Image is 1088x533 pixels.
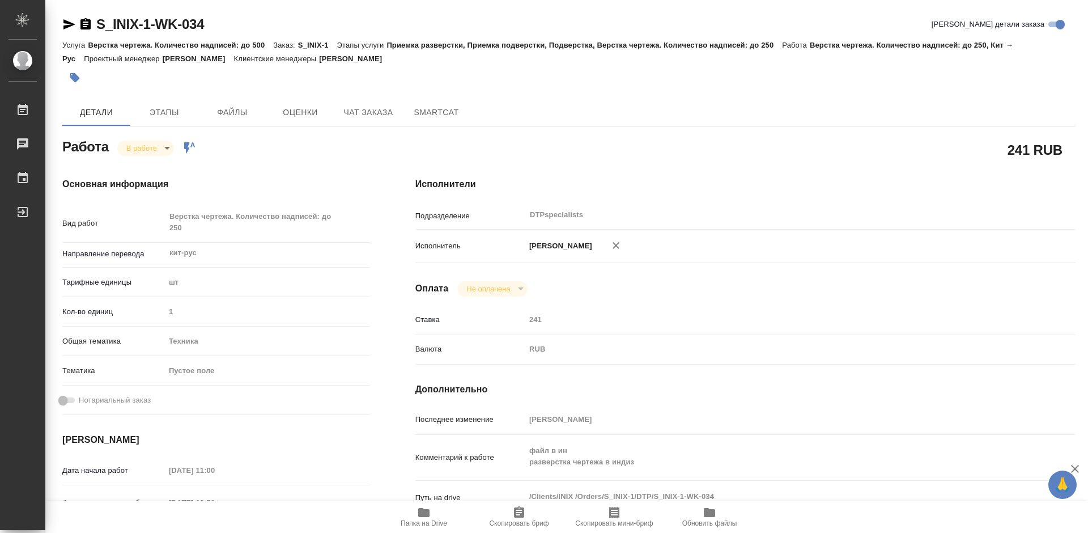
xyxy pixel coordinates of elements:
p: Последнее изменение [415,414,525,425]
p: Путь на drive [415,492,525,504]
p: Направление перевода [62,248,165,260]
span: Скопировать бриф [489,519,549,527]
button: 🙏 [1048,471,1077,499]
span: [PERSON_NAME] детали заказа [932,19,1044,30]
span: Скопировать мини-бриф [575,519,653,527]
button: Удалить исполнителя [603,233,628,258]
p: Валюта [415,344,525,355]
div: Пустое поле [169,365,356,377]
div: Пустое поле [165,361,370,380]
button: Обновить файлы [662,501,757,533]
a: S_INIX-1-WK-034 [96,16,204,32]
p: Вид работ [62,218,165,229]
span: 🙏 [1053,473,1072,497]
div: В работе [457,281,527,297]
input: Пустое поле [165,462,264,479]
p: Этапы услуги [337,41,387,49]
p: Комментарий к работе [415,452,525,463]
p: S_INIX-1 [298,41,337,49]
button: Скопировать бриф [471,501,567,533]
button: Скопировать мини-бриф [567,501,662,533]
span: Оценки [273,105,328,120]
button: Скопировать ссылку [79,18,92,31]
p: Факт. дата начала работ [62,497,165,509]
input: Пустое поле [525,311,1021,328]
p: [PERSON_NAME] [319,54,390,63]
h4: Дополнительно [415,383,1076,396]
span: Файлы [205,105,260,120]
div: RUB [525,340,1021,359]
span: Детали [69,105,124,120]
input: Пустое поле [165,494,264,511]
p: [PERSON_NAME] [163,54,234,63]
button: Не оплачена [463,284,513,294]
p: Исполнитель [415,240,525,252]
span: SmartCat [409,105,464,120]
span: Обновить файлы [682,519,737,527]
p: Подразделение [415,210,525,222]
div: шт [165,273,370,292]
p: Заказ: [273,41,297,49]
p: Верстка чертежа. Количество надписей: до 500 [88,41,273,49]
p: Услуга [62,41,88,49]
input: Пустое поле [525,411,1021,428]
h4: [PERSON_NAME] [62,433,370,447]
button: Скопировать ссылку для ЯМессенджера [62,18,76,31]
h4: Оплата [415,282,449,295]
textarea: /Clients/INIX /Orders/S_INIX-1/DTP/S_INIX-1-WK-034 [525,487,1021,506]
span: Чат заказа [341,105,396,120]
button: В работе [123,143,160,153]
p: Общая тематика [62,336,165,347]
span: Этапы [137,105,192,120]
span: Нотариальный заказ [79,395,151,406]
h2: Работа [62,136,109,156]
button: Добавить тэг [62,65,87,90]
p: Дата начала работ [62,465,165,476]
p: Приемка разверстки, Приемка подверстки, Подверстка, Верстка чертежа. Количество надписей: до 250 [386,41,782,49]
div: В работе [117,141,174,156]
h4: Основная информация [62,177,370,191]
span: Папка на Drive [401,519,447,527]
p: Проектный менеджер [84,54,162,63]
p: Кол-во единиц [62,306,165,318]
p: Тарифные единицы [62,277,165,288]
h2: 241 RUB [1008,140,1062,159]
h4: Исполнители [415,177,1076,191]
p: [PERSON_NAME] [525,240,592,252]
p: Тематика [62,365,165,377]
button: Папка на Drive [376,501,471,533]
textarea: файл в ин разверстка чертежа в индиз [525,441,1021,472]
p: Ставка [415,314,525,325]
input: Пустое поле [165,303,370,320]
div: Техника [165,332,370,351]
p: Клиентские менеджеры [234,54,320,63]
p: Работа [782,41,810,49]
